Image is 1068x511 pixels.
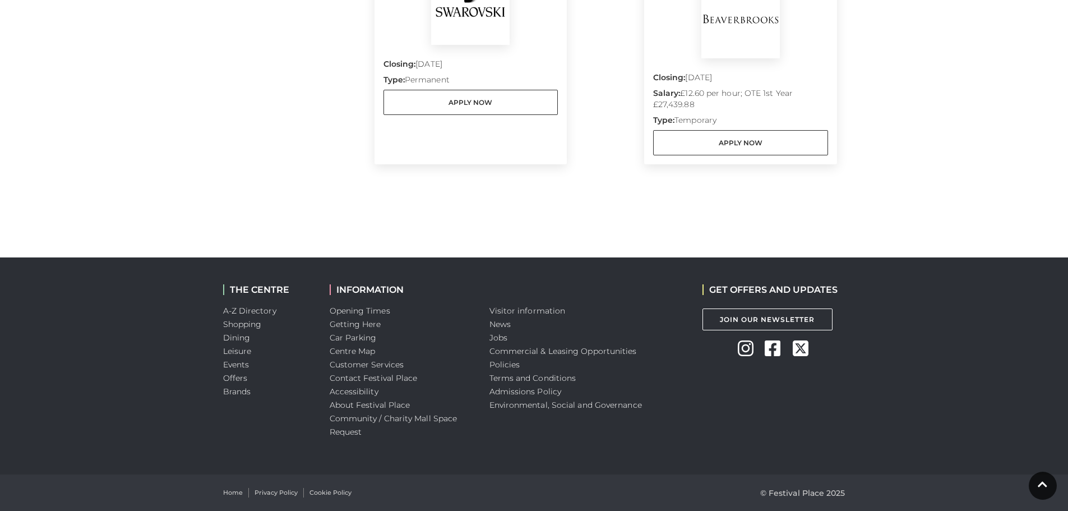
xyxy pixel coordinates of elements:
a: Privacy Policy [255,488,298,498]
a: Environmental, Social and Governance [489,400,642,410]
a: News [489,319,511,329]
a: Leisure [223,346,252,356]
a: Offers [223,373,248,383]
a: Terms and Conditions [489,373,576,383]
p: [DATE] [383,58,558,74]
a: Accessibility [330,386,378,397]
a: Policies [489,360,520,370]
a: Dining [223,333,251,343]
a: Brands [223,386,251,397]
a: Visitor information [489,306,566,316]
a: Car Parking [330,333,377,343]
a: About Festival Place [330,400,410,410]
a: Customer Services [330,360,404,370]
a: Opening Times [330,306,390,316]
p: [DATE] [653,72,828,88]
a: Community / Charity Mall Space Request [330,413,457,437]
a: Getting Here [330,319,381,329]
strong: Salary: [653,88,681,98]
h2: THE CENTRE [223,284,313,295]
a: Centre Map [330,346,376,356]
a: Shopping [223,319,262,329]
p: Permanent [383,74,558,90]
a: A-Z Directory [223,306,276,316]
a: Apply Now [653,130,828,155]
strong: Closing: [653,72,686,82]
a: Home [223,488,243,498]
a: Apply Now [383,90,558,115]
h2: GET OFFERS AND UPDATES [702,284,838,295]
strong: Type: [653,115,674,125]
a: Events [223,360,249,370]
a: Cookie Policy [309,488,352,498]
strong: Type: [383,75,405,85]
strong: Closing: [383,59,416,69]
a: Admissions Policy [489,386,562,397]
a: Commercial & Leasing Opportunities [489,346,637,356]
a: Jobs [489,333,507,343]
p: Temporary [653,114,828,130]
p: © Festival Place 2025 [760,486,845,500]
h2: INFORMATION [330,284,473,295]
a: Contact Festival Place [330,373,418,383]
p: £12.60 per hour; OTE 1st Year £27,439.88 [653,88,828,114]
a: Join Our Newsletter [702,309,833,330]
